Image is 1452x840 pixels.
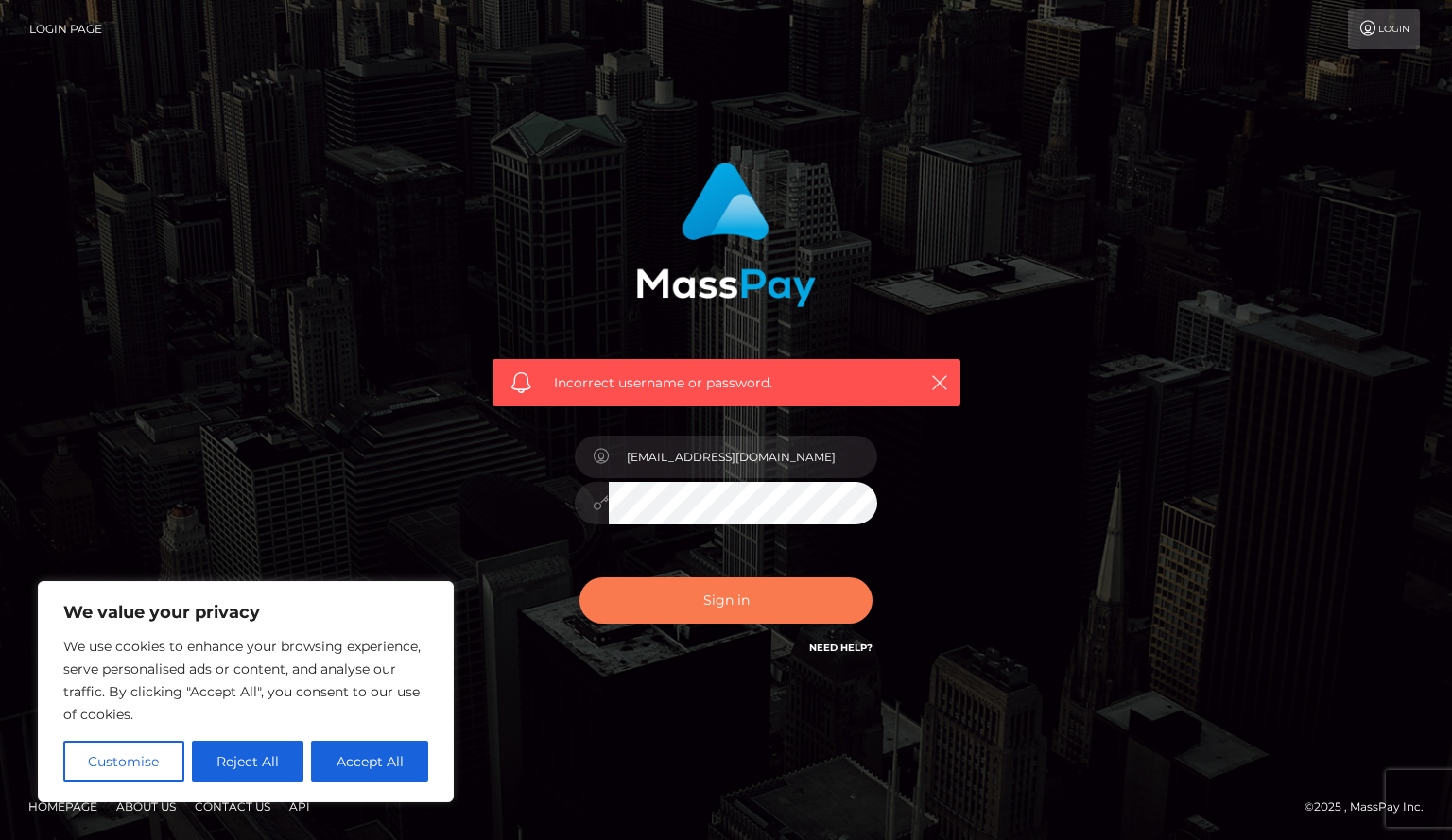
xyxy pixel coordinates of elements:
a: Contact Us [187,792,278,821]
a: Homepage [21,792,105,821]
a: API [282,792,318,821]
a: Need Help? [809,642,873,654]
div: We value your privacy [38,581,454,802]
a: About Us [109,792,183,821]
span: Incorrect username or password. [554,373,899,393]
a: Login Page [29,9,102,49]
a: Login [1348,9,1420,49]
input: Username... [609,436,877,478]
button: Customise [63,741,184,782]
img: MassPay Login [636,163,816,307]
p: We value your privacy [63,601,428,624]
button: Sign in [579,577,873,624]
button: Reject All [192,741,304,782]
button: Accept All [311,741,428,782]
p: We use cookies to enhance your browsing experience, serve personalised ads or content, and analys... [63,635,428,726]
div: © 2025 , MassPay Inc. [1305,797,1438,817]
